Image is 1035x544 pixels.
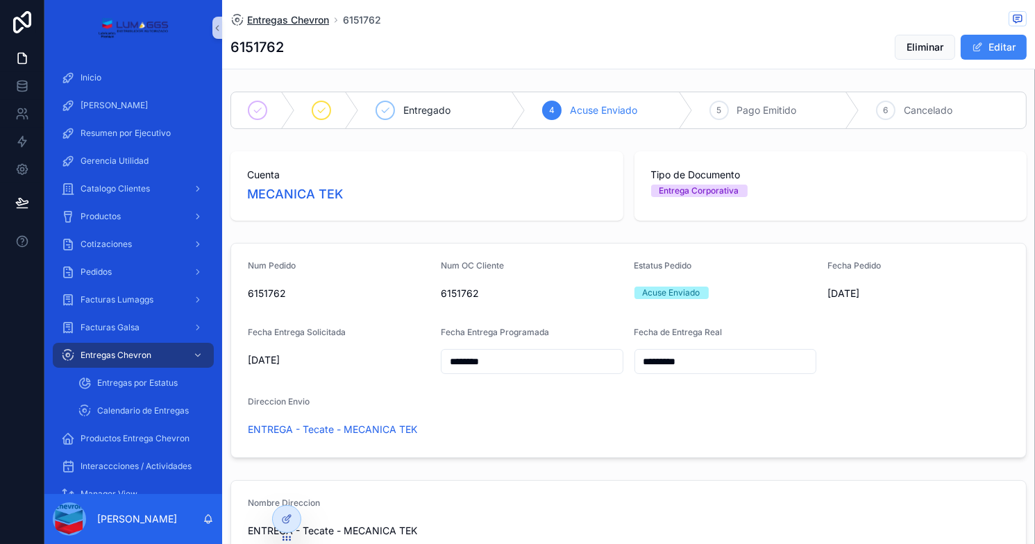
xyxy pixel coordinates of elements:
[248,260,296,271] span: Num Pedido
[827,287,1009,300] span: [DATE]
[53,260,214,284] a: Pedidos
[904,103,952,117] span: Cancelado
[634,260,692,271] span: Estatus Pedido
[81,128,171,139] span: Resumen por Ejecutivo
[737,103,797,117] span: Pago Emitido
[643,287,700,299] div: Acuse Enviado
[53,454,214,479] a: Interaccciones / Actividades
[53,148,214,173] a: Gerencia Utilidad
[53,176,214,201] a: Catalogo Clientes
[69,398,214,423] a: Calendario de Entregas
[634,327,723,337] span: Fecha de Entrega Real
[961,35,1027,60] button: Editar
[81,155,149,167] span: Gerencia Utilidad
[69,371,214,396] a: Entregas por Estatus
[44,56,222,494] div: scrollable content
[81,211,121,222] span: Productos
[248,327,346,337] span: Fecha Entrega Solicitada
[81,461,192,472] span: Interaccciones / Actividades
[97,377,178,389] span: Entregas por Estatus
[549,105,555,116] span: 4
[659,185,739,197] div: Entrega Corporativa
[248,287,430,300] span: 6151762
[53,482,214,507] a: Manager View
[81,433,190,444] span: Productos Entrega Chevron
[895,35,955,60] button: Eliminar
[230,37,284,57] h1: 6151762
[81,322,140,333] span: Facturas Galsa
[248,524,1009,538] span: ENTREGA - Tecate - MECANICA TEK
[97,405,189,416] span: Calendario de Entregas
[441,287,623,300] span: 6151762
[81,100,148,111] span: [PERSON_NAME]
[403,103,451,117] span: Entregado
[97,512,177,526] p: [PERSON_NAME]
[570,103,637,117] span: Acuse Enviado
[247,185,343,204] a: MECANICA TEK
[248,498,320,508] span: Nombre Direccion
[81,183,150,194] span: Catalogo Clientes
[53,93,214,118] a: [PERSON_NAME]
[247,168,607,182] span: Cuenta
[81,488,137,500] span: Manager View
[230,13,329,27] a: Entregas Chevron
[248,353,430,367] span: [DATE]
[53,204,214,229] a: Productos
[53,232,214,257] a: Cotizaciones
[716,105,721,116] span: 5
[441,327,549,337] span: Fecha Entrega Programada
[53,65,214,90] a: Inicio
[248,423,417,436] a: ENTREGA - Tecate - MECANICA TEK
[53,343,214,368] a: Entregas Chevron
[98,17,168,39] img: App logo
[81,239,132,250] span: Cotizaciones
[81,72,101,83] span: Inicio
[81,350,151,361] span: Entregas Chevron
[883,105,888,116] span: 6
[53,121,214,146] a: Resumen por Ejecutivo
[248,396,310,407] span: Direccion Envio
[53,287,214,312] a: Facturas Lumaggs
[827,260,881,271] span: Fecha Pedido
[651,168,1011,182] span: Tipo de Documento
[247,13,329,27] span: Entregas Chevron
[343,13,381,27] a: 6151762
[81,294,153,305] span: Facturas Lumaggs
[907,40,943,54] span: Eliminar
[53,315,214,340] a: Facturas Galsa
[441,260,504,271] span: Num OC Cliente
[81,266,112,278] span: Pedidos
[53,426,214,451] a: Productos Entrega Chevron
